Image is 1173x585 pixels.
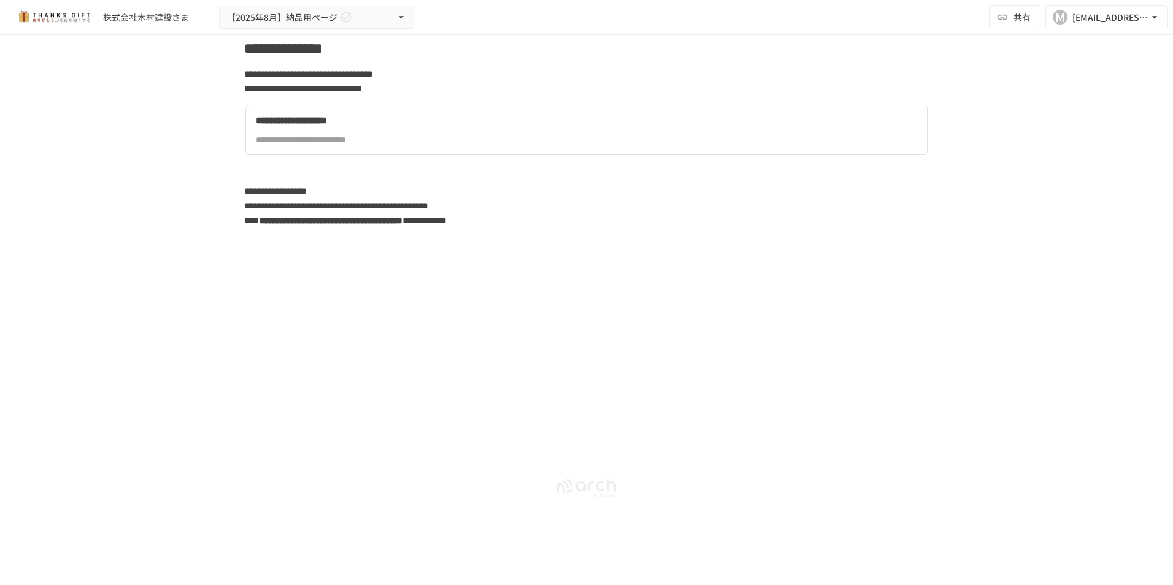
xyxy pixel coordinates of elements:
span: 共有 [1013,10,1031,24]
button: 【2025年8月】納品用ページ [219,6,415,29]
button: 共有 [989,5,1040,29]
div: 株式会社木村建設さま [103,11,189,24]
img: mMP1OxWUAhQbsRWCurg7vIHe5HqDpP7qZo7fRoNLXQh [15,7,93,27]
button: M[EMAIL_ADDRESS][DOMAIN_NAME] [1045,5,1168,29]
div: M [1053,10,1067,25]
span: 【2025年8月】納品用ページ [227,10,337,25]
div: [EMAIL_ADDRESS][DOMAIN_NAME] [1072,10,1148,25]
